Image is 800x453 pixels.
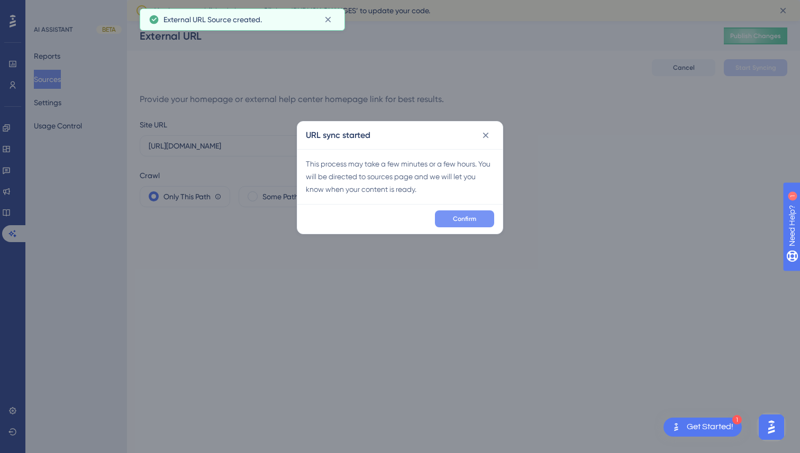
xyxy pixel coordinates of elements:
[74,5,77,14] div: 1
[25,3,66,15] span: Need Help?
[670,421,683,433] img: launcher-image-alternative-text
[306,129,370,142] h2: URL sync started
[756,411,787,443] iframe: UserGuiding AI Assistant Launcher
[732,415,742,424] div: 1
[663,418,742,437] div: Open Get Started! checklist, remaining modules: 1
[163,13,262,26] span: External URL Source created.
[687,421,733,433] div: Get Started!
[453,215,476,223] span: Confirm
[306,158,494,196] div: This process may take a few minutes or a few hours. You will be directed to sources page and we w...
